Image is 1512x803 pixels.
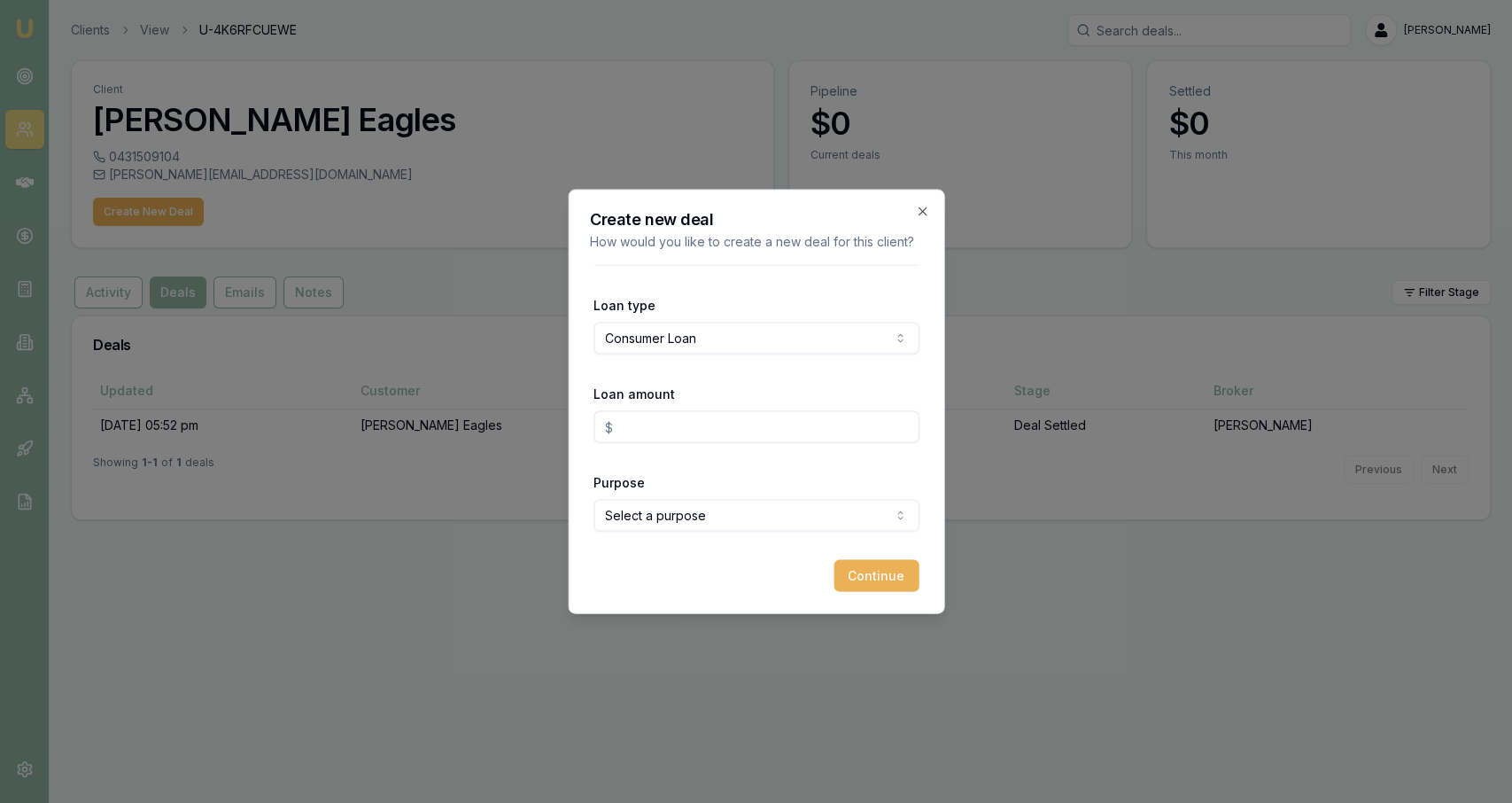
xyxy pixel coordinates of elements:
[593,298,655,313] label: Loan type
[834,560,919,592] button: Continue
[593,475,645,490] label: Purpose
[593,386,675,401] label: Loan amount
[593,411,919,443] input: $
[590,212,922,228] h2: Create new deal
[590,233,922,251] p: How would you like to create a new deal for this client?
